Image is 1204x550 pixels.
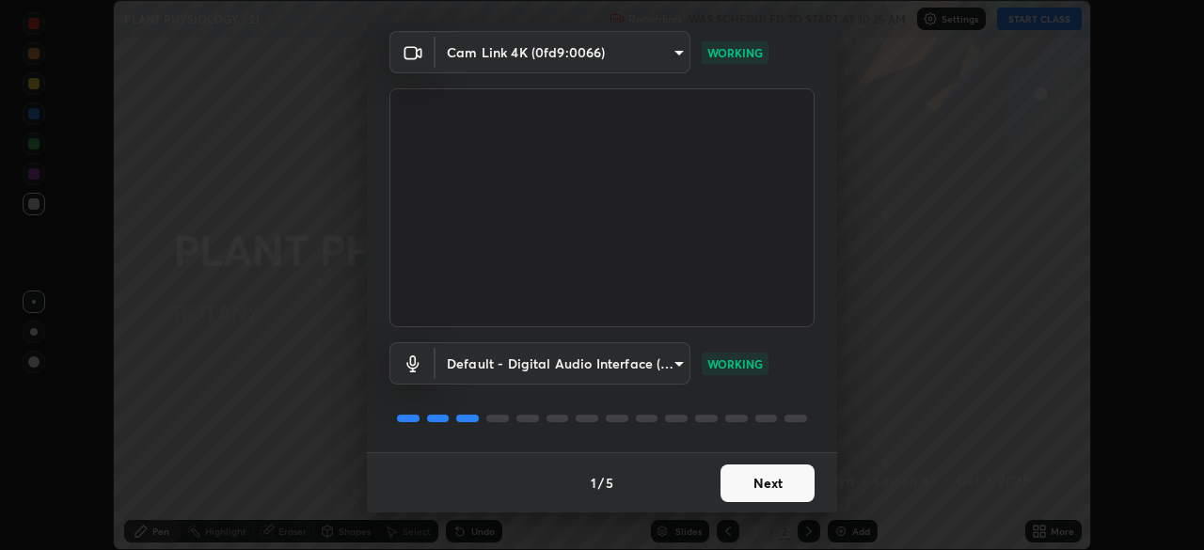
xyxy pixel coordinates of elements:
h4: 1 [591,473,596,493]
h4: 5 [606,473,613,493]
h4: / [598,473,604,493]
p: WORKING [707,44,763,61]
button: Next [721,464,815,502]
div: Cam Link 4K (0fd9:0066) [436,342,690,385]
p: WORKING [707,355,763,372]
div: Cam Link 4K (0fd9:0066) [436,31,690,73]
